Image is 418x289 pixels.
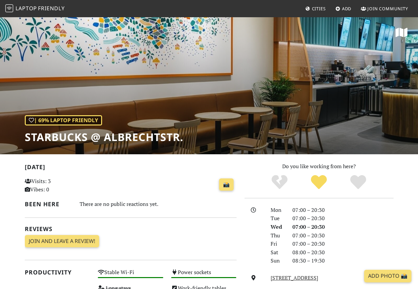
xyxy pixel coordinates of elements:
div: Sat [267,248,288,257]
div: | 69% Laptop Friendly [25,115,102,126]
div: 08:30 – 19:30 [288,257,398,265]
span: Join Community [367,6,408,12]
div: 07:00 – 20:30 [288,223,398,231]
a: 📸 [219,178,234,191]
h2: [DATE] [25,164,237,173]
div: Stable Wi-Fi [94,267,167,283]
div: Definitely! [338,174,378,191]
a: Join and leave a review! [25,235,99,248]
h1: Starbucks @ Albrechtstr. [25,131,183,143]
p: Do you like working from here? [245,162,394,171]
div: 08:00 – 20:30 [288,248,398,257]
a: Join Community [358,3,411,15]
h2: Productivity [25,269,90,276]
div: There are no public reactions yet. [80,199,237,209]
div: Tue [267,214,288,223]
span: Laptop [16,5,37,12]
div: Sun [267,257,288,265]
a: Add [333,3,354,15]
a: Add Photo 📸 [364,270,411,282]
img: LaptopFriendly [5,4,13,12]
div: Thu [267,231,288,240]
div: Wed [267,223,288,231]
a: LaptopFriendly LaptopFriendly [5,3,65,15]
span: Add [342,6,352,12]
div: 07:00 – 20:30 [288,240,398,248]
div: Fri [267,240,288,248]
div: Yes [299,174,339,191]
div: Mon [267,206,288,215]
h2: Been here [25,201,72,208]
div: 07:00 – 20:30 [288,231,398,240]
p: Visits: 3 Vibes: 0 [25,177,90,194]
span: Friendly [38,5,64,12]
div: No [260,174,299,191]
a: Cities [303,3,328,15]
span: Cities [312,6,326,12]
div: 07:00 – 20:30 [288,206,398,215]
h2: Reviews [25,225,237,232]
a: [STREET_ADDRESS] [271,274,318,281]
div: 07:00 – 20:30 [288,214,398,223]
div: Power sockets [167,267,241,283]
